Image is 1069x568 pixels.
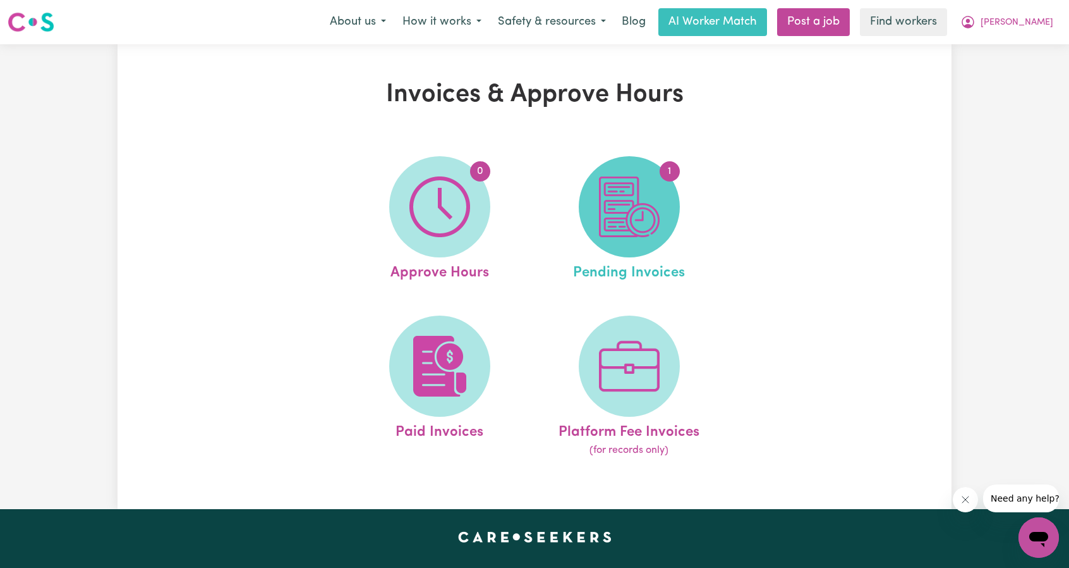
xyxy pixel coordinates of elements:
[8,8,54,37] a: Careseekers logo
[1018,517,1059,558] iframe: Button to launch messaging window
[983,485,1059,512] iframe: Message from company
[8,11,54,34] img: Careseekers logo
[573,257,685,284] span: Pending Invoices
[952,9,1061,35] button: My Account
[981,16,1053,30] span: [PERSON_NAME]
[8,9,76,19] span: Need any help?
[458,532,612,542] a: Careseekers home page
[559,417,699,443] span: Platform Fee Invoices
[264,80,805,110] h1: Invoices & Approve Hours
[470,161,490,182] span: 0
[349,316,531,459] a: Paid Invoices
[322,9,394,35] button: About us
[396,417,483,443] span: Paid Invoices
[953,487,978,512] iframe: Close message
[589,443,668,458] span: (for records only)
[658,8,767,36] a: AI Worker Match
[390,257,489,284] span: Approve Hours
[490,9,614,35] button: Safety & resources
[777,8,850,36] a: Post a job
[614,8,653,36] a: Blog
[538,156,720,284] a: Pending Invoices
[394,9,490,35] button: How it works
[349,156,531,284] a: Approve Hours
[660,161,680,182] span: 1
[538,316,720,459] a: Platform Fee Invoices(for records only)
[860,8,947,36] a: Find workers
